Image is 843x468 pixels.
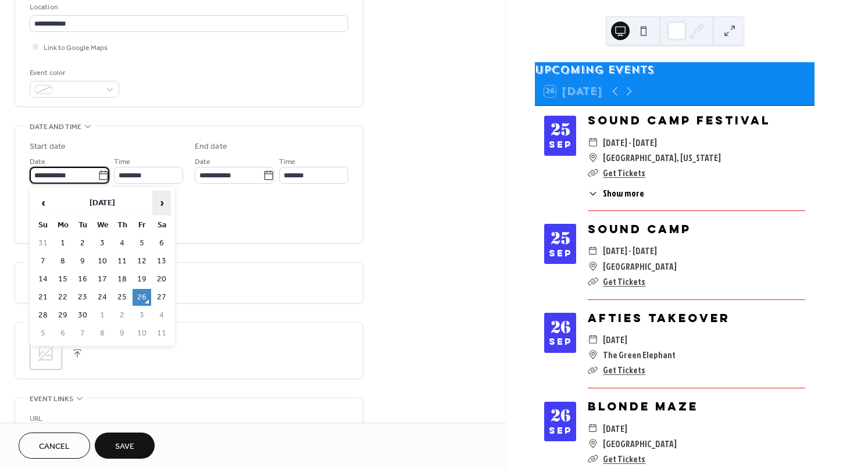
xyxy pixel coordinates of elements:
[588,451,598,466] div: ​
[152,253,171,270] td: 13
[34,325,52,342] td: 5
[95,433,155,459] button: Save
[588,165,598,180] div: ​
[588,222,691,236] a: Sound Camp
[133,289,151,306] td: 26
[603,363,645,376] a: Get Tickets
[73,217,92,234] th: Tu
[603,436,677,451] span: [GEOGRAPHIC_DATA]
[113,289,131,306] td: 25
[30,393,73,405] span: Event links
[113,253,131,270] td: 11
[133,307,151,324] td: 3
[588,274,598,289] div: ​
[152,307,171,324] td: 4
[93,289,112,306] td: 24
[588,150,598,165] div: ​
[30,413,346,425] div: URL
[152,217,171,234] th: Sa
[133,235,151,252] td: 5
[73,271,92,288] td: 16
[34,271,52,288] td: 14
[133,217,151,234] th: Fr
[44,42,108,54] span: Link to Google Maps
[133,253,151,270] td: 12
[195,156,210,168] span: Date
[152,289,171,306] td: 27
[152,325,171,342] td: 11
[113,235,131,252] td: 4
[113,325,131,342] td: 9
[588,310,730,325] a: AFTIES Takeover
[53,271,72,288] td: 15
[115,441,134,453] span: Save
[549,427,572,435] div: Sep
[93,253,112,270] td: 10
[93,271,112,288] td: 17
[152,235,171,252] td: 6
[603,275,645,288] a: Get Tickets
[34,235,52,252] td: 31
[603,452,645,465] a: Get Tickets
[153,191,170,215] span: ›
[588,243,598,258] div: ​
[30,156,45,168] span: Date
[53,325,72,342] td: 6
[73,235,92,252] td: 2
[73,253,92,270] td: 9
[588,399,698,413] a: Blonde Maze
[588,362,598,377] div: ​
[19,433,90,459] button: Cancel
[73,307,92,324] td: 30
[30,141,66,153] div: Start date
[549,338,572,346] div: Sep
[34,307,52,324] td: 28
[34,253,52,270] td: 7
[73,325,92,342] td: 7
[603,421,627,436] span: [DATE]
[93,217,112,234] th: We
[113,217,131,234] th: Th
[93,235,112,252] td: 3
[588,113,770,127] a: Sound Camp Festival
[53,307,72,324] td: 29
[603,135,657,150] span: [DATE] - [DATE]
[34,191,52,215] span: ‹
[53,289,72,306] td: 22
[93,307,112,324] td: 1
[588,187,598,200] div: ​
[93,325,112,342] td: 8
[603,259,677,274] span: [GEOGRAPHIC_DATA]
[551,231,570,247] div: 25
[73,289,92,306] td: 23
[53,217,72,234] th: Mo
[603,150,721,165] span: [GEOGRAPHIC_DATA], [US_STATE]
[588,187,644,200] button: ​Show more
[549,141,572,149] div: Sep
[114,156,130,168] span: Time
[551,320,570,336] div: 26
[133,271,151,288] td: 19
[603,347,676,362] span: The Green Elephant
[603,166,645,179] a: Get Tickets
[133,325,151,342] td: 10
[588,421,598,436] div: ​
[279,156,295,168] span: Time
[53,253,72,270] td: 8
[30,1,346,13] div: Location
[603,332,627,347] span: [DATE]
[30,337,62,370] div: ;
[588,436,598,451] div: ​
[113,271,131,288] td: 18
[551,122,570,138] div: 25
[549,249,572,258] div: Sep
[603,187,644,200] span: Show more
[603,243,657,258] span: [DATE] - [DATE]
[551,408,570,424] div: 26
[39,441,70,453] span: Cancel
[195,141,227,153] div: End date
[34,217,52,234] th: Su
[588,347,598,362] div: ​
[113,307,131,324] td: 2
